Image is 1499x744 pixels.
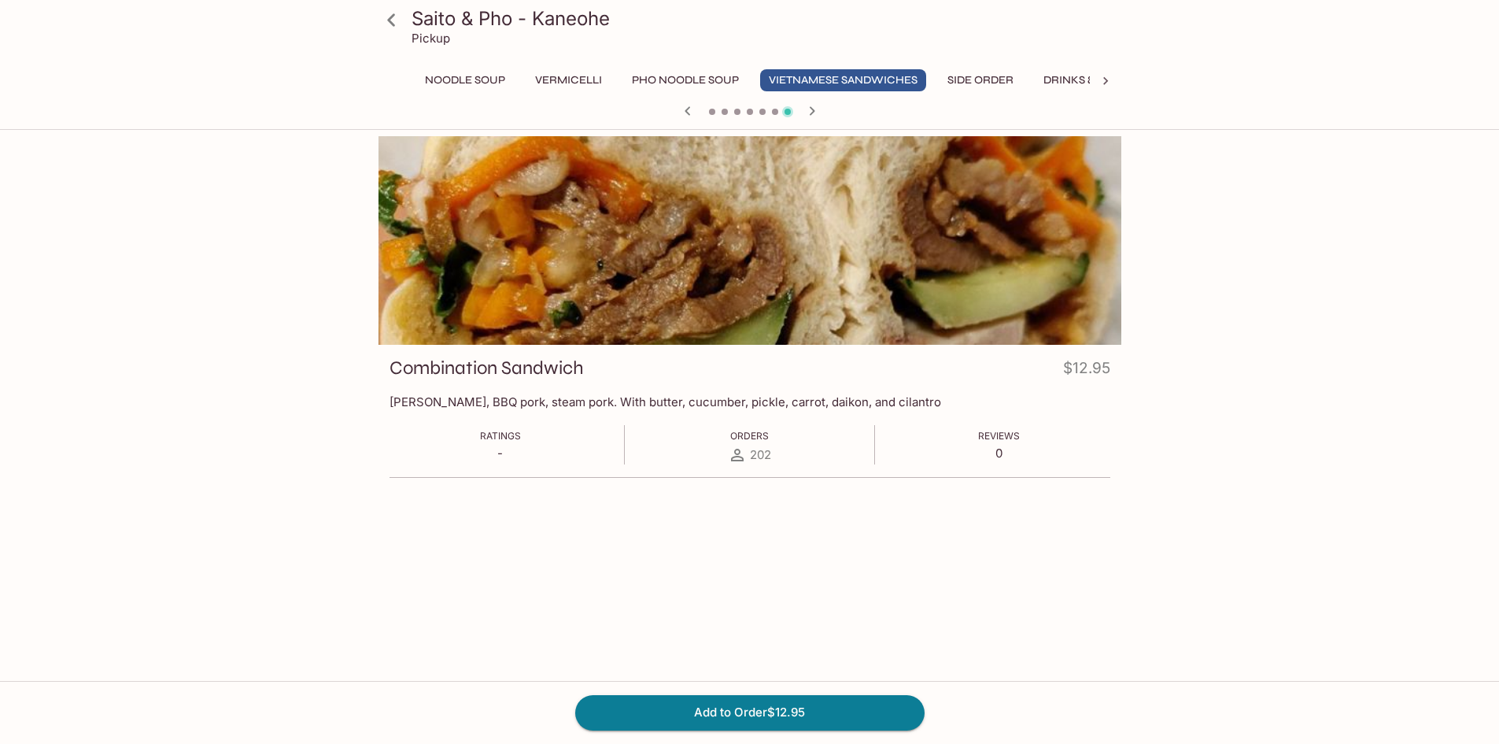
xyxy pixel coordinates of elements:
[623,69,748,91] button: Pho Noodle Soup
[575,695,925,730] button: Add to Order$12.95
[480,430,521,442] span: Ratings
[412,6,1115,31] h3: Saito & Pho - Kaneohe
[978,446,1020,461] p: 0
[1063,356,1110,387] h4: $12.95
[390,394,1110,409] p: [PERSON_NAME], BBQ pork, steam pork. With butter, cucumber, pickle, carrot, daikon, and cilantro
[939,69,1022,91] button: Side Order
[416,69,514,91] button: Noodle Soup
[730,430,769,442] span: Orders
[1035,69,1161,91] button: Drinks & Desserts
[526,69,611,91] button: Vermicelli
[480,446,521,461] p: -
[378,136,1121,345] div: Combination Sandwich
[760,69,926,91] button: Vietnamese Sandwiches
[412,31,450,46] p: Pickup
[978,430,1020,442] span: Reviews
[390,356,584,380] h3: Combination Sandwich
[750,447,771,462] span: 202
